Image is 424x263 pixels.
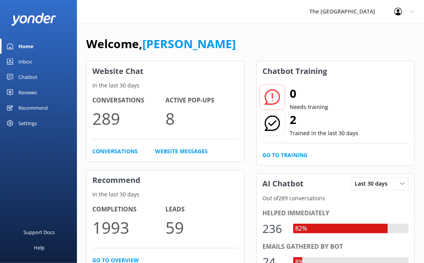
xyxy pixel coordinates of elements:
p: Out of 289 conversations [257,194,414,203]
h4: Conversations [92,95,165,106]
p: In the last 30 days [87,190,244,199]
div: Recommend [18,100,48,116]
h3: Recommend [87,170,244,190]
img: yonder-white-logo.png [12,13,56,25]
a: Conversations [92,147,138,156]
a: Website Messages [155,147,208,156]
div: Settings [18,116,37,131]
p: 59 [165,214,239,240]
p: Needs training [290,103,328,111]
h2: 2 [290,111,358,129]
p: 8 [165,106,239,131]
span: Last 30 days [355,179,392,188]
h3: Chatbot Training [257,61,333,81]
a: [PERSON_NAME] [142,36,236,52]
div: Home [18,39,33,54]
p: Trained in the last 30 days [290,129,358,137]
div: Inbox [18,54,32,69]
h4: Completions [92,204,165,214]
h3: Website Chat [87,61,244,81]
h1: Welcome, [86,35,236,53]
h2: 0 [290,84,328,103]
div: Chatbot [18,69,37,85]
h4: Leads [165,204,239,214]
a: Go to Training [262,151,307,159]
div: 82% [293,224,309,234]
p: 289 [92,106,165,131]
h4: Active Pop-ups [165,95,239,106]
p: In the last 30 days [87,81,244,90]
div: 236 [262,219,285,238]
p: 1993 [92,214,165,240]
div: Support Docs [24,224,55,240]
div: Reviews [18,85,37,100]
div: Helped immediately [262,208,409,218]
h3: AI Chatbot [257,174,309,194]
div: Emails gathered by bot [262,242,409,252]
div: Help [34,240,45,255]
